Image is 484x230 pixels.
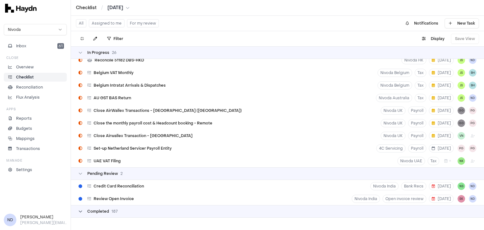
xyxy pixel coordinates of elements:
[429,106,454,115] button: [DATE]
[432,133,451,138] span: [DATE]
[408,144,426,152] button: Payroll
[352,195,380,203] button: Nivoda India
[432,95,451,101] span: [DATE]
[6,107,16,112] h3: Apps
[5,4,37,13] img: svg+xml,%3c
[16,64,34,70] p: Overview
[4,83,67,92] a: Reconciliation
[94,146,172,151] span: Set-up Netherland Servicer Payroll Entity
[57,43,64,49] span: 61
[442,157,454,165] button: +
[458,82,465,89] button: JS
[6,158,22,163] h3: Manage
[16,116,32,121] p: Reports
[429,94,454,102] button: [DATE]
[16,74,34,80] p: Checklist
[94,158,121,164] span: UAE VAT Filing
[415,94,426,102] button: Tax
[20,220,67,226] p: [PERSON_NAME][EMAIL_ADDRESS][DOMAIN_NAME]
[4,73,67,82] a: Checklist
[4,214,16,226] span: ND
[87,171,118,176] span: Pending Review
[112,209,118,214] span: 187
[100,4,104,11] span: /
[469,94,476,102] button: ND
[428,157,439,165] button: Tax
[377,69,412,77] button: Nivoda Belgium
[4,42,67,50] button: Inbox61
[408,106,426,115] button: Payroll
[381,119,406,127] button: Nivoda UK
[4,124,67,133] a: Budgets
[429,132,454,140] button: [DATE]
[458,69,465,77] button: JS
[429,182,454,190] button: [DATE]
[408,132,426,140] button: Payroll
[397,157,425,165] button: Nivoda UAE
[16,43,26,49] span: Inbox
[429,56,454,64] button: [DATE]
[16,95,40,100] p: Flux Analysis
[458,119,465,127] button: GG
[87,209,109,214] span: Completed
[20,214,67,220] h3: [PERSON_NAME]
[16,167,32,173] p: Settings
[376,144,406,152] button: 4C Servicing
[432,58,451,63] span: [DATE]
[401,182,426,190] button: Bank Recs
[469,119,476,127] span: PG
[87,50,109,55] span: In Progress
[16,126,32,131] p: Budgets
[95,58,144,63] span: Reconcile 51182 DBS-HKD
[458,94,465,102] button: JS
[418,34,448,44] button: Display
[94,184,144,189] span: Credit Card Reconciliation
[458,56,465,64] button: JS
[429,144,454,152] button: [DATE]
[429,81,454,89] button: [DATE]
[383,195,426,203] button: Open invoice review
[76,5,130,11] nav: breadcrumb
[94,83,166,88] span: Belgium Intratat Arrivals & Dispatches
[16,136,35,141] p: Mappings
[376,94,412,102] button: Nivoda Australia
[432,196,451,201] span: [DATE]
[76,5,97,11] a: Checklist
[469,82,476,89] button: BH
[458,182,465,190] button: NS
[429,119,454,127] button: [DATE]
[415,81,426,89] button: Tax
[377,81,412,89] button: Nivoda Belgium
[469,195,476,203] span: ND
[469,182,476,190] button: ND
[458,132,465,140] span: VN
[469,145,476,152] button: PG
[89,19,124,27] button: Assigned to me
[469,107,476,114] button: PG
[4,165,67,174] a: Settings
[458,157,465,165] button: NK
[94,196,134,201] span: Review Open Invoice
[16,84,43,90] p: Reconciliation
[432,121,451,126] span: [DATE]
[432,184,451,189] span: [DATE]
[4,134,67,143] a: Mappings
[432,83,451,88] span: [DATE]
[107,5,130,11] button: [DATE]
[458,195,465,203] button: SK
[415,69,426,77] button: Tax
[94,95,131,101] span: AU GST BAS Return
[469,56,476,64] button: ND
